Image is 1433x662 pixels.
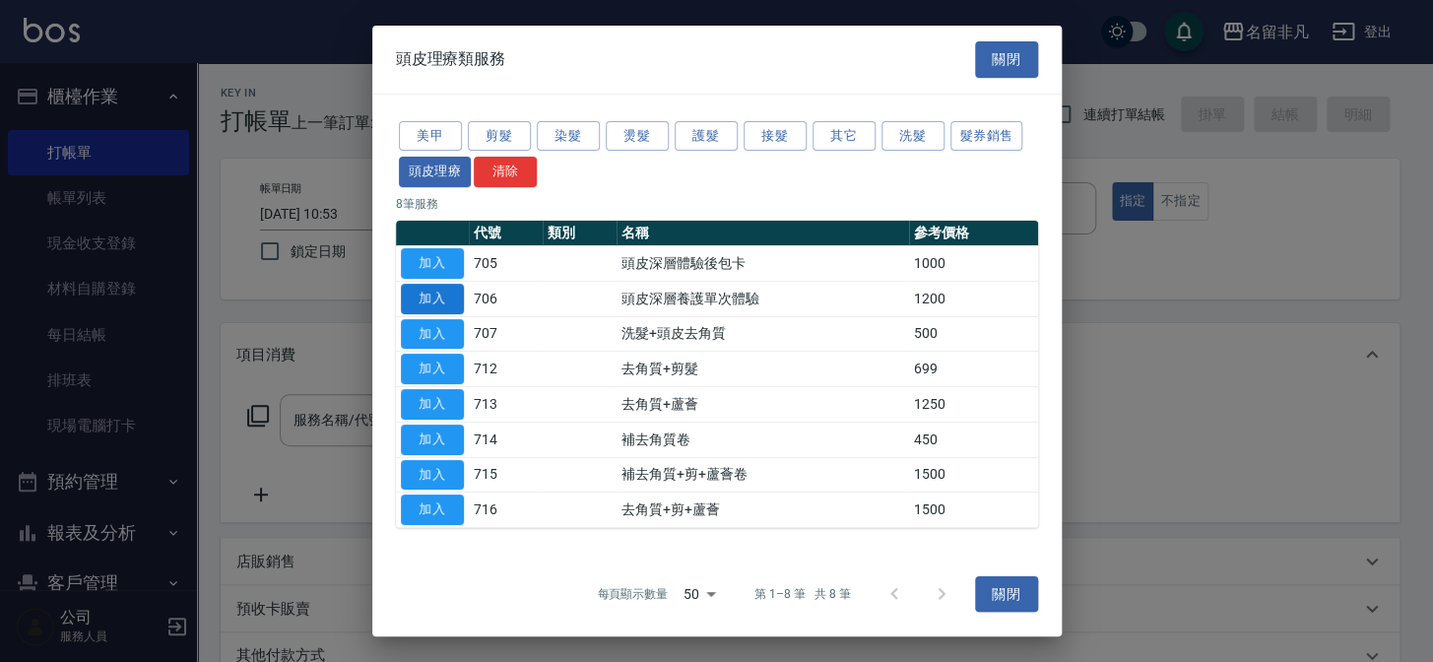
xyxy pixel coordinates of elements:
[469,316,543,352] td: 707
[468,120,531,151] button: 剪髮
[396,49,506,69] span: 頭皮理療類服務
[754,585,850,603] p: 第 1–8 筆 共 8 筆
[617,281,909,316] td: 頭皮深層養護單次體驗
[401,318,464,349] button: 加入
[813,120,876,151] button: 其它
[675,120,738,151] button: 護髮
[469,281,543,316] td: 706
[401,459,464,490] button: 加入
[469,457,543,493] td: 715
[401,354,464,384] button: 加入
[474,157,537,187] button: 清除
[469,386,543,422] td: 713
[909,457,1038,493] td: 1500
[537,120,600,151] button: 染髮
[909,493,1038,528] td: 1500
[909,221,1038,246] th: 參考價格
[469,493,543,528] td: 716
[881,120,944,151] button: 洗髮
[909,316,1038,352] td: 500
[950,120,1023,151] button: 髮券銷售
[617,493,909,528] td: 去角質+剪+蘆薈
[909,352,1038,387] td: 699
[617,245,909,281] td: 頭皮深層體驗後包卡
[606,120,669,151] button: 燙髮
[401,389,464,420] button: 加入
[909,386,1038,422] td: 1250
[617,457,909,493] td: 補去角質+剪+蘆薈卷
[543,221,617,246] th: 類別
[909,422,1038,457] td: 450
[399,120,462,151] button: 美甲
[401,284,464,314] button: 加入
[469,422,543,457] td: 714
[975,41,1038,78] button: 關閉
[617,386,909,422] td: 去角質+蘆薈
[909,281,1038,316] td: 1200
[676,567,723,621] div: 50
[597,585,668,603] p: 每頁顯示數量
[975,576,1038,613] button: 關閉
[617,352,909,387] td: 去角質+剪髮
[744,120,807,151] button: 接髮
[617,316,909,352] td: 洗髮+頭皮去角質
[469,221,543,246] th: 代號
[399,157,472,187] button: 頭皮理療
[469,352,543,387] td: 712
[909,245,1038,281] td: 1000
[617,221,909,246] th: 名稱
[617,422,909,457] td: 補去角質卷
[401,495,464,525] button: 加入
[469,245,543,281] td: 705
[401,425,464,455] button: 加入
[396,195,1038,213] p: 8 筆服務
[401,248,464,279] button: 加入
